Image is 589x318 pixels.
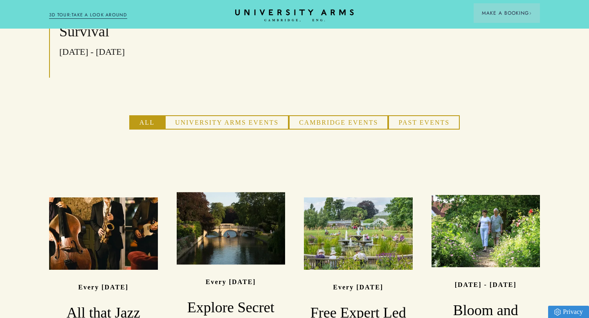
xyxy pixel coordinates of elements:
[206,279,256,286] p: Every [DATE]
[129,115,165,130] button: All
[474,3,540,23] button: Make a BookingArrow icon
[165,115,289,130] button: University Arms Events
[482,9,532,17] span: Make a Booking
[388,115,460,130] button: Past Events
[289,115,388,130] button: Cambridge Events
[548,306,589,318] a: Privacy
[529,12,532,15] img: Arrow icon
[455,281,517,288] p: [DATE] - [DATE]
[59,45,219,59] p: [DATE] - [DATE]
[235,9,354,22] a: Home
[333,284,383,291] p: Every [DATE]
[49,11,127,19] a: 3D TOUR:TAKE A LOOK AROUND
[78,284,128,291] p: Every [DATE]
[554,309,561,316] img: Privacy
